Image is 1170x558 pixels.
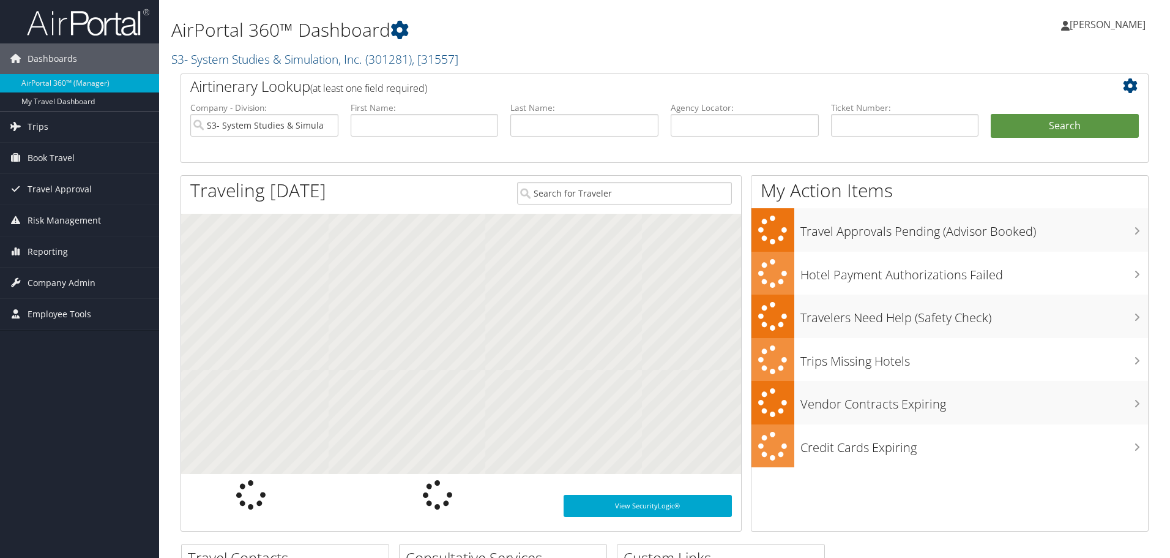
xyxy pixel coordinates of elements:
[800,303,1148,326] h3: Travelers Need Help (Safety Check)
[751,208,1148,252] a: Travel Approvals Pending (Advisor Booked)
[751,178,1148,203] h1: My Action Items
[310,81,427,95] span: (at least one field required)
[800,347,1148,370] h3: Trips Missing Hotels
[671,102,819,114] label: Agency Locator:
[1070,18,1146,31] span: [PERSON_NAME]
[751,295,1148,338] a: Travelers Need Help (Safety Check)
[171,17,829,43] h1: AirPortal 360™ Dashboard
[831,102,979,114] label: Ticket Number:
[1061,6,1158,43] a: [PERSON_NAME]
[171,51,458,67] a: S3- System Studies & Simulation, Inc.
[517,182,732,205] input: Search for Traveler
[751,381,1148,424] a: Vendor Contracts Expiring
[27,8,149,37] img: airportal-logo.png
[800,390,1148,413] h3: Vendor Contracts Expiring
[800,433,1148,456] h3: Credit Cards Expiring
[28,43,77,74] span: Dashboards
[751,252,1148,295] a: Hotel Payment Authorizations Failed
[190,76,1058,97] h2: Airtinerary Lookup
[564,495,732,517] a: View SecurityLogic®
[751,424,1148,468] a: Credit Cards Expiring
[190,102,338,114] label: Company - Division:
[751,338,1148,382] a: Trips Missing Hotels
[190,178,326,203] h1: Traveling [DATE]
[28,111,48,142] span: Trips
[28,268,95,298] span: Company Admin
[365,51,412,67] span: ( 301281 )
[351,102,499,114] label: First Name:
[28,205,101,236] span: Risk Management
[412,51,458,67] span: , [ 31557 ]
[800,260,1148,284] h3: Hotel Payment Authorizations Failed
[28,143,75,173] span: Book Travel
[510,102,658,114] label: Last Name:
[800,217,1148,240] h3: Travel Approvals Pending (Advisor Booked)
[28,236,68,267] span: Reporting
[28,299,91,330] span: Employee Tools
[28,174,92,205] span: Travel Approval
[991,114,1139,138] button: Search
